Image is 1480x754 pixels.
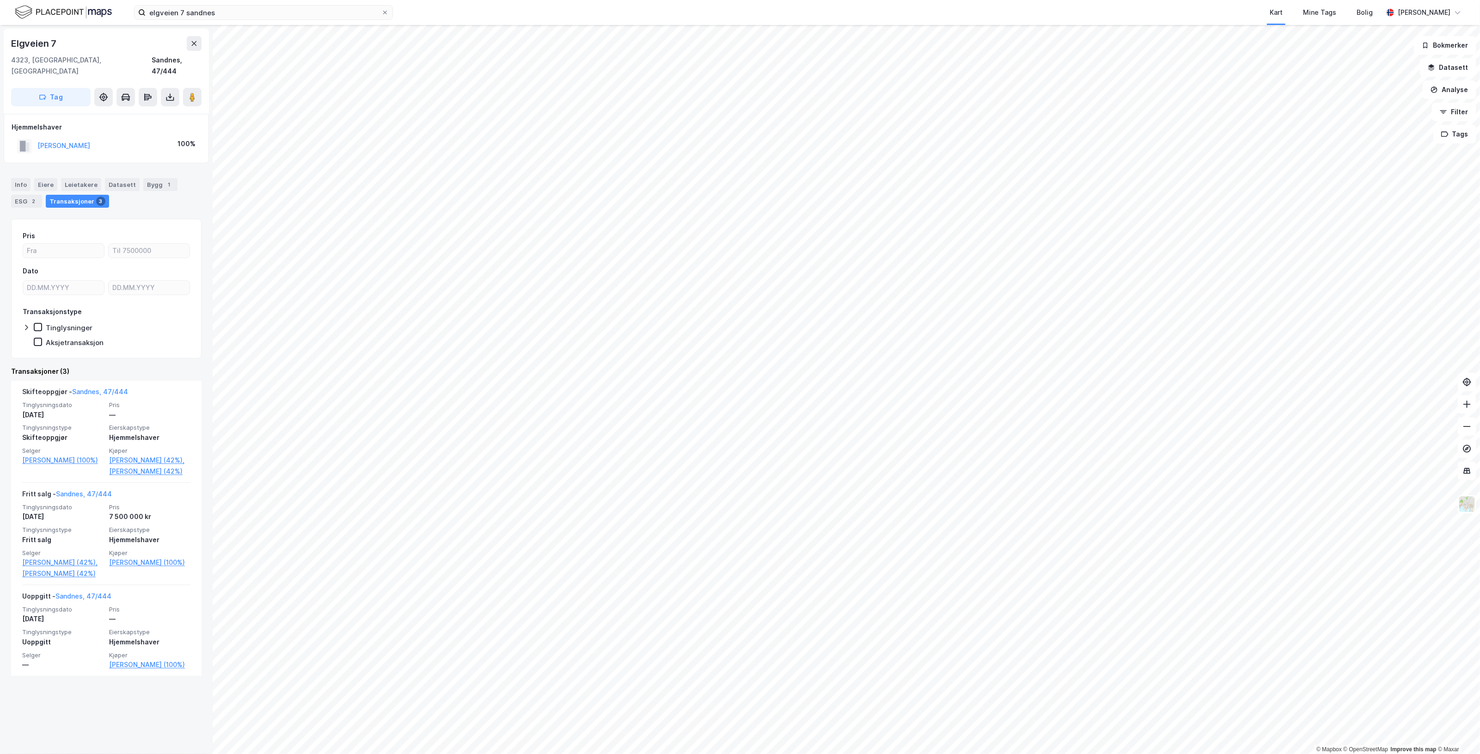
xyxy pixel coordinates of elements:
button: Tags [1433,125,1476,143]
div: Eiere [34,178,57,191]
span: Eierskapstype [109,628,190,636]
a: [PERSON_NAME] (42%) [109,466,190,477]
div: Transaksjonstype [23,306,82,317]
div: Leietakere [61,178,101,191]
div: Skifteoppgjør [22,432,104,443]
a: [PERSON_NAME] (100%) [109,659,190,670]
span: Tinglysningsdato [22,606,104,613]
div: Bolig [1357,7,1373,18]
span: Kjøper [109,549,190,557]
span: Kjøper [109,651,190,659]
span: Tinglysningstype [22,526,104,534]
span: Selger [22,549,104,557]
input: Til 7500000 [109,244,190,258]
a: Improve this map [1391,746,1437,753]
a: OpenStreetMap [1344,746,1388,753]
div: Kart [1270,7,1283,18]
img: Z [1458,495,1476,513]
span: Selger [22,447,104,455]
img: logo.f888ab2527a4732fd821a326f86c7f29.svg [15,4,112,20]
button: Datasett [1420,58,1476,77]
span: Tinglysningsdato [22,401,104,409]
button: Bokmerker [1414,36,1476,55]
div: [PERSON_NAME] [1398,7,1450,18]
div: Skifteoppgjør - [22,386,128,401]
div: 7 500 000 kr [109,511,190,522]
div: [DATE] [22,511,104,522]
div: Mine Tags [1303,7,1336,18]
iframe: Chat Widget [1434,710,1480,754]
div: Transaksjoner (3) [11,366,202,377]
a: [PERSON_NAME] (100%) [109,557,190,568]
div: Fritt salg [22,534,104,545]
span: Tinglysningstype [22,628,104,636]
a: Mapbox [1316,746,1342,753]
div: Datasett [105,178,140,191]
div: Hjemmelshaver [109,637,190,648]
div: — [109,613,190,624]
div: Sandnes, 47/444 [152,55,202,77]
a: [PERSON_NAME] (42%), [22,557,104,568]
div: [DATE] [22,409,104,420]
div: Hjemmelshaver [109,534,190,545]
span: Tinglysningsdato [22,503,104,511]
button: Filter [1432,103,1476,121]
div: ESG [11,195,42,208]
button: Tag [11,88,91,106]
a: [PERSON_NAME] (42%) [22,568,104,579]
div: Fritt salg - [22,488,112,503]
div: — [22,659,104,670]
div: Elgveien 7 [11,36,58,51]
span: Selger [22,651,104,659]
span: Eierskapstype [109,424,190,432]
input: DD.MM.YYYY [109,281,190,295]
div: — [109,409,190,420]
div: Bygg [143,178,177,191]
div: Kontrollprogram for chat [1434,710,1480,754]
button: Analyse [1423,80,1476,99]
span: Pris [109,606,190,613]
div: [DATE] [22,613,104,624]
div: Info [11,178,31,191]
div: 100% [177,138,196,149]
div: 1 [165,180,174,189]
a: Sandnes, 47/444 [56,490,112,498]
div: Transaksjoner [46,195,109,208]
div: Pris [23,230,35,241]
div: 2 [29,197,38,206]
span: Tinglysningstype [22,424,104,432]
span: Kjøper [109,447,190,455]
div: Uoppgitt [22,637,104,648]
div: Aksjetransaksjon [46,338,104,347]
div: 3 [96,197,105,206]
div: Hjemmelshaver [12,122,201,133]
div: 4323, [GEOGRAPHIC_DATA], [GEOGRAPHIC_DATA] [11,55,152,77]
div: Tinglysninger [46,323,92,332]
span: Pris [109,401,190,409]
a: [PERSON_NAME] (100%) [22,455,104,466]
input: Søk på adresse, matrikkel, gårdeiere, leietakere eller personer [146,6,381,19]
input: Fra [23,244,104,258]
div: Uoppgitt - [22,591,111,606]
div: Hjemmelshaver [109,432,190,443]
div: Dato [23,266,38,277]
a: Sandnes, 47/444 [72,388,128,396]
span: Eierskapstype [109,526,190,534]
input: DD.MM.YYYY [23,281,104,295]
a: [PERSON_NAME] (42%), [109,455,190,466]
a: Sandnes, 47/444 [55,592,111,600]
span: Pris [109,503,190,511]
